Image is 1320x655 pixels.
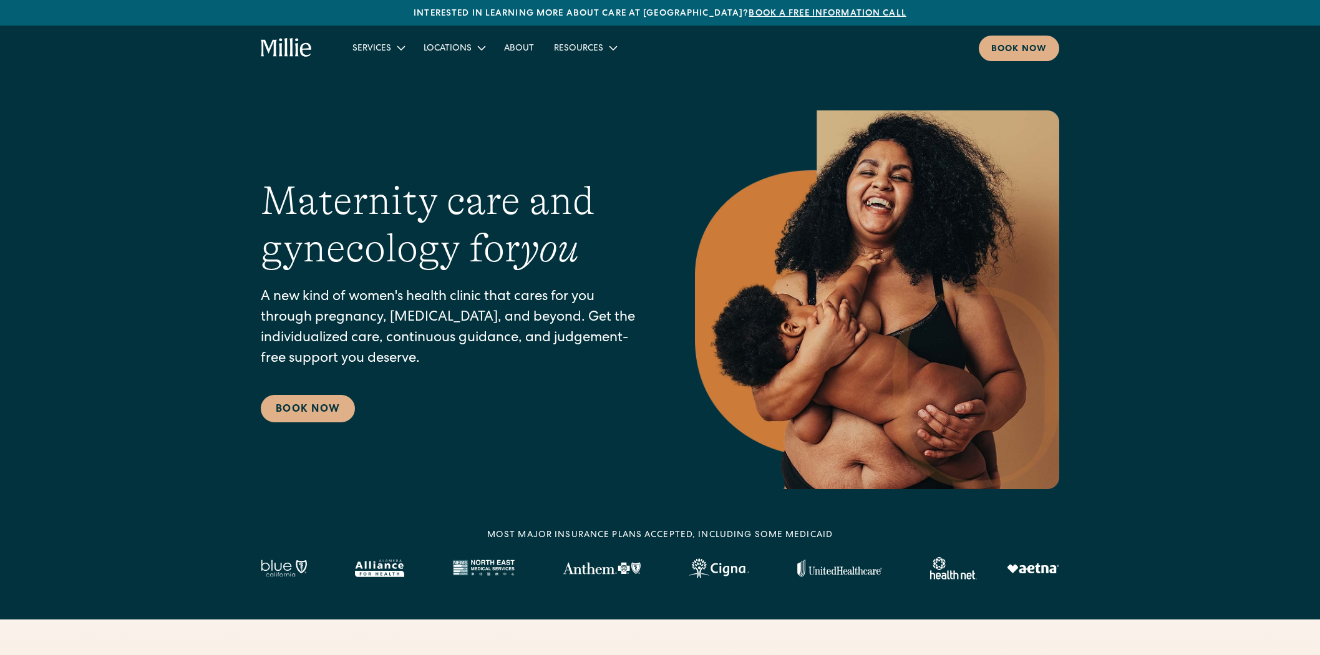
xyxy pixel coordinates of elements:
[261,38,313,58] a: home
[520,226,579,271] em: you
[554,42,603,56] div: Resources
[494,37,544,58] a: About
[414,37,494,58] div: Locations
[979,36,1059,61] a: Book now
[563,562,641,575] img: Anthem Logo
[261,288,645,370] p: A new kind of women's health clinic that cares for you through pregnancy, [MEDICAL_DATA], and bey...
[342,37,414,58] div: Services
[749,9,906,18] a: Book a free information call
[355,560,404,577] img: Alameda Alliance logo
[261,560,307,577] img: Blue California logo
[1007,563,1059,573] img: Aetna logo
[261,395,355,422] a: Book Now
[689,558,749,578] img: Cigna logo
[930,557,977,580] img: Healthnet logo
[797,560,882,577] img: United Healthcare logo
[487,529,833,542] div: MOST MAJOR INSURANCE PLANS ACCEPTED, INCLUDING some MEDICAID
[352,42,391,56] div: Services
[695,110,1059,489] img: Smiling mother with her baby in arms, celebrating body positivity and the nurturing bond of postp...
[261,177,645,273] h1: Maternity care and gynecology for
[424,42,472,56] div: Locations
[544,37,626,58] div: Resources
[452,560,515,577] img: North East Medical Services logo
[991,43,1047,56] div: Book now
